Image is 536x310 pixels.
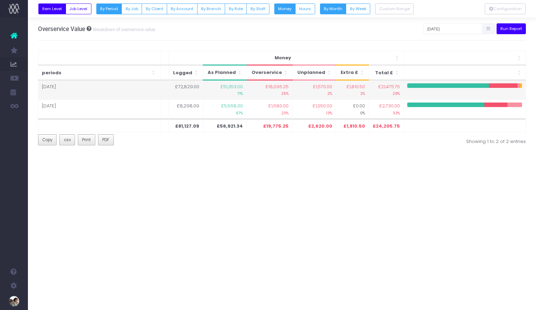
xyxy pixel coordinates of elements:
th: Unplanned: Activate to sort: Activate to sort [292,65,336,80]
small: 71% [207,90,243,97]
button: csv [59,134,75,145]
th: £81,127.09 [169,119,203,132]
span: Extra £ [341,69,358,76]
span: Logged [173,69,192,76]
div: Vertical button group [485,3,526,14]
button: Configuration [485,3,526,14]
button: By Staff [246,3,269,14]
div: Small button group [93,3,269,14]
div: Small button group [35,3,91,14]
span: As Planned [208,69,236,76]
button: By Month [320,3,347,14]
span: £19,775.25 [263,123,289,130]
span: Unplanned [297,69,325,76]
th: : Activate to sort: Activate to sort [404,51,526,65]
td: [DATE] [38,81,160,100]
button: Money [274,3,296,14]
small: 67% [207,109,243,116]
button: Run Report [497,23,526,34]
span: £1,810.50 [347,83,365,90]
span: Money [275,54,291,61]
td: £8,298.09 [169,100,203,119]
td: £72,829.00 [169,81,203,100]
small: 2% [296,90,332,97]
small: Breakdown of overservice value [91,25,155,32]
span: Total £ [375,69,393,76]
th: periods: Activate to sort: Activate to sort [38,51,160,65]
td: [DATE] [38,100,160,119]
span: csv [64,137,71,143]
span: Copy [42,137,52,143]
span: £1,050.00 [313,103,332,109]
span: £21,475.75 [378,83,400,90]
small: 13% [296,109,332,116]
button: By Job [121,3,142,14]
button: By Account [167,3,198,14]
div: Small button group [317,3,371,14]
div: Showing 1 to 2 of 2 entries [287,134,526,145]
th: Total &pound;: Activate to sort: Activate to sort [368,65,404,80]
th: periods: Activate to sort: Activate to sort [38,65,160,80]
button: By Week [346,3,370,14]
button: By Period [96,3,122,14]
button: Item Level [38,3,66,14]
span: £24,205.75 [373,123,400,130]
span: PDF [102,137,109,143]
button: Copy [38,134,57,145]
th: Overservice: Activate to sort: Activate to sort [246,65,292,80]
button: By Role [225,3,247,14]
button: By Client [142,3,167,14]
span: £18,095.25 [266,83,289,90]
span: £51,353.00 [221,83,243,90]
small: 0% [340,109,365,116]
img: images/default_profile_image.png [9,296,19,307]
small: 33% [372,109,400,116]
small: 29% [372,90,400,97]
span: periods [42,69,61,76]
button: Print [78,134,95,145]
span: £2,730.00 [379,103,400,109]
th: As Planned: Activate to sort: Activate to sort [203,65,246,80]
span: Overservice Value [38,25,85,32]
span: Print [82,137,91,143]
span: £0.00 [353,103,365,109]
small: 25% [250,90,289,97]
button: By Branch [197,3,225,14]
span: £1,680.00 [268,103,289,109]
th: : Activate to sort: Activate to sort [404,65,526,80]
span: £1,570.00 [313,83,332,90]
th: Logged: Activate to sort: Activate to sort [169,65,203,80]
button: Hours [295,3,315,14]
small: 2% [340,90,365,97]
input: Pick start date [423,23,483,34]
div: Small button group [372,3,414,14]
button: PDF [98,134,114,145]
span: £1,810.50 [343,123,365,130]
span: £2,620.00 [308,123,332,130]
span: Overservice [252,69,282,76]
th: Extra &pound;: Activate to sort: Activate to sort [336,65,368,80]
small: 20% [250,109,289,116]
button: Custom Range [375,3,414,14]
th: Logged: Activate to sort: Activate to sort [169,51,404,65]
div: Small button group [271,3,315,14]
button: Job Level [66,3,91,14]
span: periods [42,55,61,62]
span: £5,568.00 [221,103,243,109]
th: £56,921.34 [203,119,246,132]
